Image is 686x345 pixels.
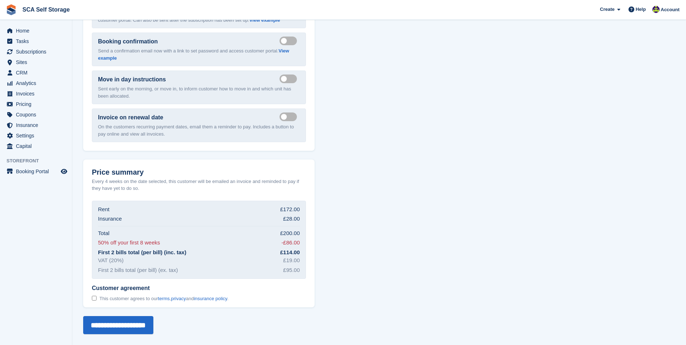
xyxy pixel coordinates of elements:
[4,57,68,67] a: menu
[661,6,679,13] span: Account
[4,47,68,57] a: menu
[98,256,124,265] div: VAT (20%)
[280,40,300,41] label: Send booking confirmation email
[4,166,68,176] a: menu
[16,57,59,67] span: Sites
[92,168,306,176] h2: Price summary
[249,17,280,23] a: View example
[16,131,59,141] span: Settings
[92,296,97,301] input: Customer agreement This customer agrees to ourterms,privacyandinsurance policy.
[16,78,59,88] span: Analytics
[4,120,68,130] a: menu
[280,229,300,238] div: £200.00
[98,37,158,46] label: Booking confirmation
[280,248,300,257] div: £114.00
[98,113,163,122] label: Invoice on renewal date
[600,6,614,13] span: Create
[98,229,110,238] div: Total
[98,205,110,214] div: Rent
[98,47,300,61] p: Send a confirmation email now with a link to set password and access customer portal.
[281,239,300,247] div: -£86.00
[4,26,68,36] a: menu
[4,141,68,151] a: menu
[98,75,166,84] label: Move in day instructions
[4,99,68,109] a: menu
[98,48,289,61] a: View example
[16,99,59,109] span: Pricing
[636,6,646,13] span: Help
[16,110,59,120] span: Coupons
[4,78,68,88] a: menu
[92,178,306,192] p: Every 4 weeks on the date selected, this customer will be emailed an invoice and reminded to pay ...
[99,296,229,302] span: This customer agrees to our , and .
[194,296,227,301] a: insurance policy
[16,68,59,78] span: CRM
[20,4,73,16] a: SCA Self Storage
[6,4,17,15] img: stora-icon-8386f47178a22dfd0bd8f6a31ec36ba5ce8667c1dd55bd0f319d3a0aa187defe.svg
[16,26,59,36] span: Home
[280,78,300,79] label: Send move in day email
[283,266,300,274] div: £95.00
[98,215,122,223] div: Insurance
[98,239,160,247] div: 50% off your first 8 weeks
[4,68,68,78] a: menu
[4,131,68,141] a: menu
[16,36,59,46] span: Tasks
[98,85,300,99] p: Sent early on the morning, or move in, to inform customer how to move in and which unit has been ...
[171,296,186,301] a: privacy
[16,89,59,99] span: Invoices
[16,166,59,176] span: Booking Portal
[4,89,68,99] a: menu
[652,6,660,13] img: Thomas Webb
[16,47,59,57] span: Subscriptions
[98,123,300,137] p: On the customers recurring payment dates, email them a reminder to pay. Includes a button to pay ...
[4,110,68,120] a: menu
[283,215,300,223] div: £28.00
[4,36,68,46] a: menu
[98,248,186,257] div: First 2 bills total (per bill) (inc. tax)
[283,256,300,265] div: £19.00
[7,157,72,165] span: Storefront
[280,205,300,214] div: £172.00
[158,296,170,301] a: terms
[280,116,300,117] label: Send manual payment invoice email
[92,285,229,292] span: Customer agreement
[98,266,178,274] div: First 2 bills total (per bill) (ex. tax)
[16,141,59,151] span: Capital
[60,167,68,176] a: Preview store
[16,120,59,130] span: Insurance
